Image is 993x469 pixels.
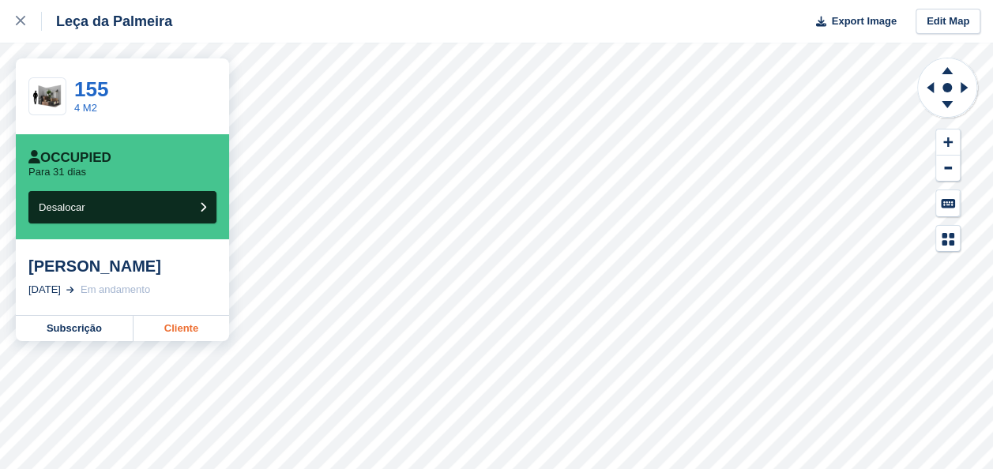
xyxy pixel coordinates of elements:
[66,287,74,293] img: arrow-right-light-icn-cde0832a797a2874e46488d9cf13f60e5c3a73dbe684e267c42b8395dfbc2abf.svg
[74,77,108,101] a: 155
[29,83,66,111] img: 40-sqft-unit.jpg
[936,156,960,182] button: Zoom Out
[74,102,97,114] a: 4 M2
[28,191,216,223] button: Desalocar
[81,282,150,298] div: Em andamento
[28,150,111,166] div: Occupied
[831,13,896,29] span: Export Image
[28,257,216,276] div: [PERSON_NAME]
[28,282,61,298] div: [DATE]
[42,12,172,31] div: Leça da Palmeira
[39,201,85,213] span: Desalocar
[134,316,229,341] a: Cliente
[936,129,960,156] button: Zoom In
[28,166,86,178] p: Para 31 dias
[936,226,960,252] button: Map Legend
[807,9,897,35] button: Export Image
[936,190,960,216] button: Keyboard Shortcuts
[916,9,980,35] a: Edit Map
[16,316,134,341] a: Subscrição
